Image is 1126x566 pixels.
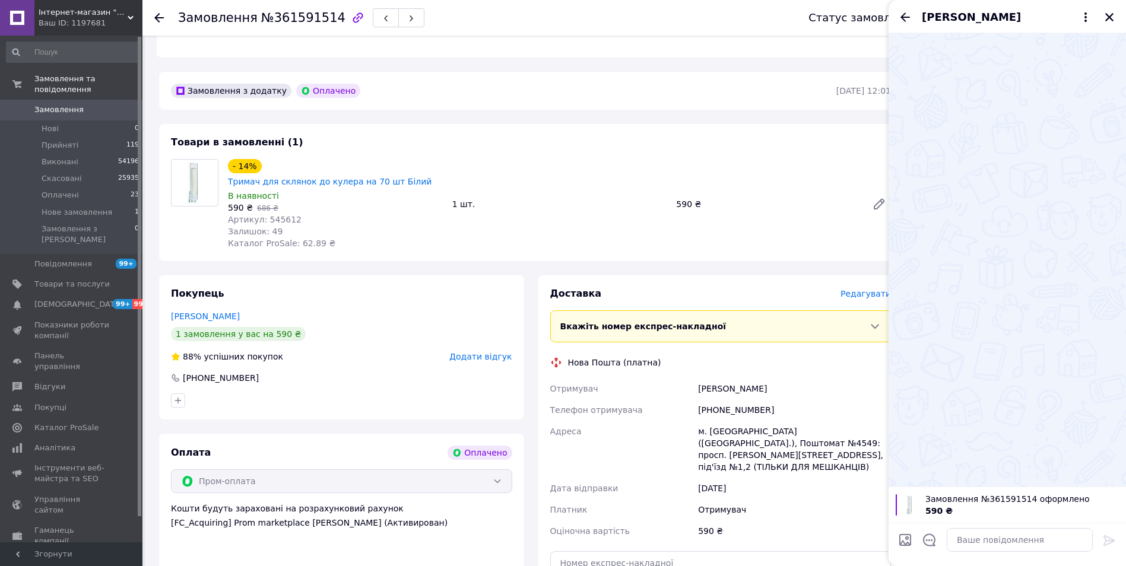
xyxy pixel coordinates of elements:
span: Каталог ProSale: 62.89 ₴ [228,239,335,248]
span: Отримувач [550,384,598,393]
button: Назад [898,10,912,24]
span: 25935 [118,173,139,184]
input: Пошук [6,42,140,63]
span: Замовлення та повідомлення [34,74,142,95]
span: В наявності [228,191,279,201]
img: 4574585481_w100_h100_derzhatel-dlya-stakanov.jpg [901,494,918,516]
span: 0 [135,224,139,245]
span: Замовлення [178,11,258,25]
div: [DATE] [696,478,893,499]
span: 590 ₴ [228,203,253,212]
span: 99+ [132,299,152,309]
span: [DEMOGRAPHIC_DATA] [34,299,122,310]
span: 686 ₴ [257,204,278,212]
span: Замовлення з [PERSON_NAME] [42,224,135,245]
span: Редагувати [840,289,891,298]
span: Оціночна вартість [550,526,630,536]
a: Редагувати [867,192,891,216]
span: Товари та послуги [34,279,110,290]
div: - 14% [228,159,262,173]
div: 1 шт. [448,196,672,212]
span: Прийняті [42,140,78,151]
span: Доставка [550,288,602,299]
span: Платник [550,505,588,514]
div: Статус замовлення [808,12,918,24]
span: Показники роботи компанії [34,320,110,341]
span: 88% [183,352,201,361]
span: 590 ₴ [925,506,953,516]
span: Телефон отримувача [550,405,643,415]
div: Кошти будуть зараховані на розрахунковий рахунок [171,503,512,529]
button: Відкрити шаблони відповідей [922,532,937,548]
div: Нова Пошта (платна) [565,357,664,368]
a: Тримач для склянок до кулера на 70 шт Білий [228,177,432,186]
time: [DATE] 12:01 [836,86,891,96]
span: 99+ [113,299,132,309]
div: успішних покупок [171,351,283,363]
span: Нове замовлення [42,207,112,218]
span: Товари в замовленні (1) [171,136,303,148]
span: Виконані [42,157,78,167]
div: Ваш ID: 1197681 [39,18,142,28]
div: Отримувач [696,499,893,520]
span: Покупці [34,402,66,413]
div: Замовлення з додатку [171,84,291,98]
span: Адреса [550,427,582,436]
span: №361591514 [261,11,345,25]
span: 99+ [116,259,137,269]
div: [PERSON_NAME] [696,378,893,399]
div: 590 ₴ [671,196,862,212]
span: Оплата [171,447,211,458]
span: 1 [135,207,139,218]
span: Замовлення [34,104,84,115]
span: Оплачені [42,190,79,201]
img: Тримач для склянок до кулера на 70 шт Білий [176,160,214,206]
div: [PHONE_NUMBER] [182,372,260,384]
span: Панель управління [34,351,110,372]
div: [PHONE_NUMBER] [696,399,893,421]
span: Повідомлення [34,259,92,269]
span: Аналітика [34,443,75,453]
span: Каталог ProSale [34,422,99,433]
span: Нові [42,123,59,134]
span: Замовлення №361591514 оформлено [925,493,1119,505]
span: 0 [135,123,139,134]
span: Гаманець компанії [34,525,110,546]
div: Оплачено [296,84,360,98]
span: [PERSON_NAME] [922,9,1021,25]
span: Вкажіть номер експрес-накладної [560,322,727,331]
div: Повернутися назад [154,12,164,24]
span: 54196 [118,157,139,167]
span: Відгуки [34,381,65,392]
div: 1 замовлення у вас на 590 ₴ [171,327,306,341]
div: Оплачено [448,446,512,460]
div: м. [GEOGRAPHIC_DATA] ([GEOGRAPHIC_DATA].), Поштомат №4549: просп. [PERSON_NAME][STREET_ADDRESS], ... [696,421,893,478]
span: Інтернет-магазин "ЗАКУПИСЬ" [39,7,128,18]
span: 119 [126,140,139,151]
a: [PERSON_NAME] [171,311,240,321]
span: Покупець [171,288,224,299]
span: Додати відгук [449,352,512,361]
span: Скасовані [42,173,82,184]
span: Управління сайтом [34,494,110,516]
span: Інструменти веб-майстра та SEO [34,463,110,484]
span: Залишок: 49 [228,227,283,236]
div: 590 ₴ [696,520,893,542]
button: Закрити [1102,10,1117,24]
button: [PERSON_NAME] [922,9,1093,25]
div: [FC_Acquiring] Prom marketplace [PERSON_NAME] (Активирован) [171,517,512,529]
span: Дата відправки [550,484,618,493]
span: Артикул: 545612 [228,215,302,224]
span: 23 [131,190,139,201]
